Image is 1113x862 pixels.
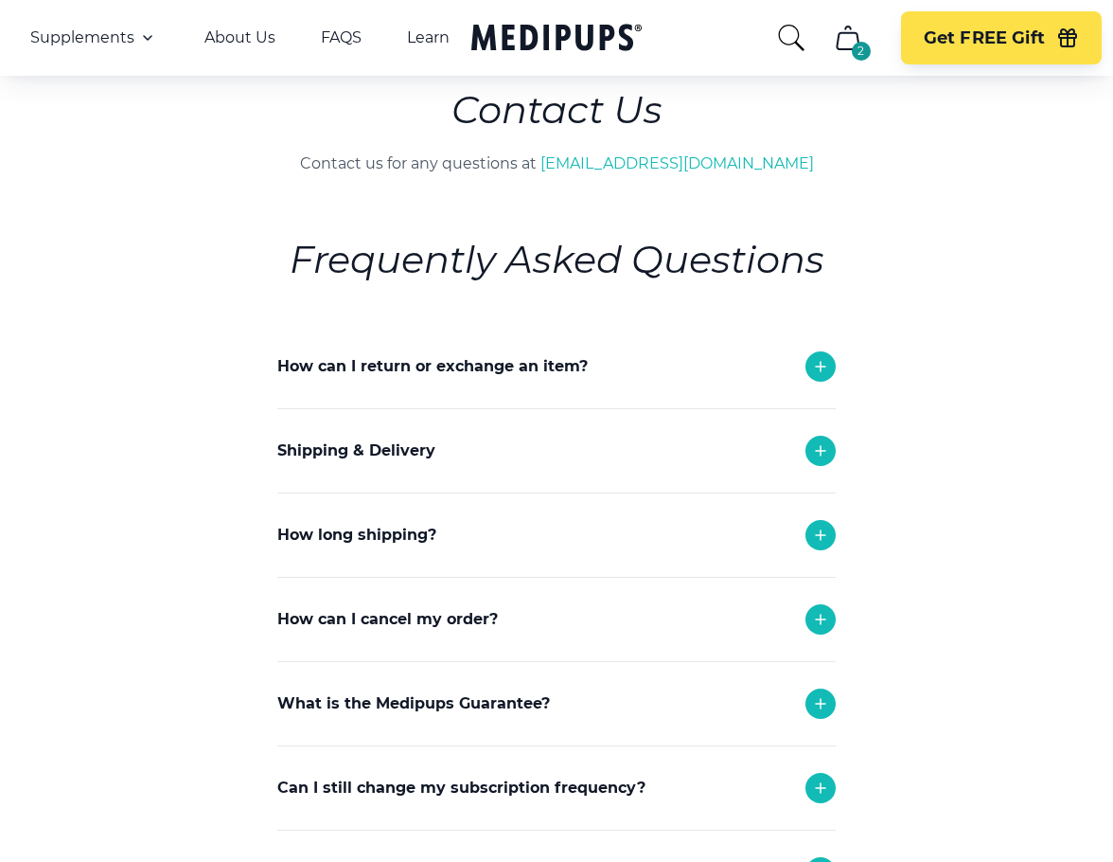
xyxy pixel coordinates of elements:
[277,355,588,378] p: How can I return or exchange an item?
[277,777,645,799] p: Can I still change my subscription frequency?
[171,153,942,175] p: Contact us for any questions at
[277,661,836,828] div: Any refund request and cancellation are subject to approval and turn around time is 24-48 hours. ...
[852,42,871,61] div: 2
[277,577,836,653] div: Each order takes 1-2 business days to be delivered.
[924,27,1045,49] span: Get FREE Gift
[277,440,435,462] p: Shipping & Delivery
[171,82,942,137] h1: Contact Us
[204,28,275,47] a: About Us
[901,11,1102,64] button: Get FREE Gift
[825,15,871,61] button: cart
[277,692,550,715] p: What is the Medipups Guarantee?
[30,28,134,47] span: Supplements
[776,23,806,53] button: search
[471,20,642,59] a: Medipups
[540,154,814,172] a: [EMAIL_ADDRESS][DOMAIN_NAME]
[30,27,159,49] button: Supplements
[277,524,436,547] p: How long shipping?
[407,28,450,47] a: Learn
[277,608,498,631] p: How can I cancel my order?
[277,232,836,287] h6: Frequently Asked Questions
[321,28,362,47] a: FAQS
